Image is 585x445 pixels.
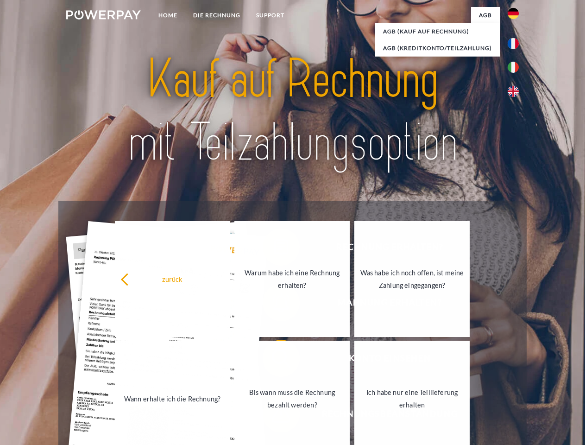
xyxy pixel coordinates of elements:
[354,221,470,337] a: Was habe ich noch offen, ist meine Zahlung eingegangen?
[508,38,519,49] img: fr
[375,40,500,57] a: AGB (Kreditkonto/Teilzahlung)
[185,7,248,24] a: DIE RECHNUNG
[120,392,225,405] div: Wann erhalte ich die Rechnung?
[360,267,464,292] div: Was habe ich noch offen, ist meine Zahlung eingegangen?
[120,273,225,285] div: zurück
[508,62,519,73] img: it
[240,267,344,292] div: Warum habe ich eine Rechnung erhalten?
[471,7,500,24] a: agb
[508,86,519,97] img: en
[151,7,185,24] a: Home
[240,386,344,411] div: Bis wann muss die Rechnung bezahlt werden?
[248,7,292,24] a: SUPPORT
[66,10,141,19] img: logo-powerpay-white.svg
[360,386,464,411] div: Ich habe nur eine Teillieferung erhalten
[375,23,500,40] a: AGB (Kauf auf Rechnung)
[508,8,519,19] img: de
[88,44,497,178] img: title-powerpay_de.svg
